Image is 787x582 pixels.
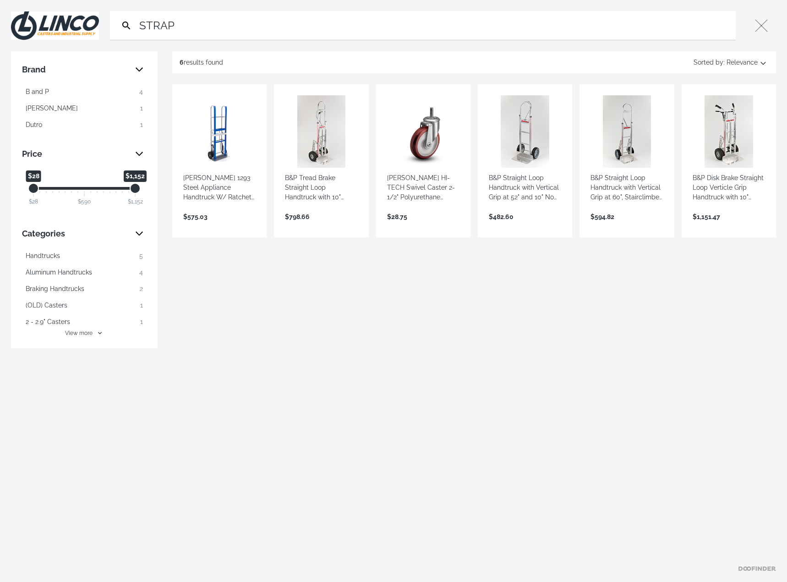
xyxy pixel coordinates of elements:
[65,329,93,337] span: View more
[28,183,39,194] div: Minimum Price
[22,314,147,329] button: 2 - 2.9" Casters 1
[140,317,143,327] span: 1
[22,101,147,115] button: [PERSON_NAME] 1
[26,284,84,294] span: Braking Handtrucks
[137,11,732,40] input: Search…
[139,251,143,261] span: 5
[26,104,78,113] span: [PERSON_NAME]
[26,120,42,130] span: Dutro
[26,268,92,277] span: Aluminum Handtrucks
[140,284,143,294] span: 2
[22,265,147,280] button: Aluminum Handtrucks 4
[758,57,769,68] svg: Sort
[22,298,147,313] button: (OLD) Casters 1
[22,62,128,77] span: Brand
[128,198,143,206] div: $1,152
[29,198,38,206] div: $28
[22,329,147,337] button: View more
[121,20,132,31] svg: Search
[140,301,143,310] span: 1
[747,11,776,40] button: Close
[22,147,128,161] span: Price
[26,87,49,97] span: B and P
[139,268,143,277] span: 4
[140,104,143,113] span: 1
[26,251,60,261] span: Handtrucks
[22,84,147,99] button: B and P 4
[738,566,776,571] a: Doofinder home page
[140,120,143,130] span: 1
[180,59,184,66] strong: 6
[78,198,91,206] div: $590
[130,183,141,194] div: Maximum Price
[26,301,67,310] span: (OLD) Casters
[139,87,143,97] span: 4
[22,226,128,241] span: Categories
[22,248,147,263] button: Handtrucks 5
[727,55,758,70] span: Relevance
[692,55,769,70] button: Sorted by:Relevance Sort
[26,317,70,327] span: 2 - 2.9" Casters
[180,55,223,70] div: results found
[22,117,147,132] button: Dutro 1
[11,11,99,40] img: Close
[22,281,147,296] button: Braking Handtrucks 2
